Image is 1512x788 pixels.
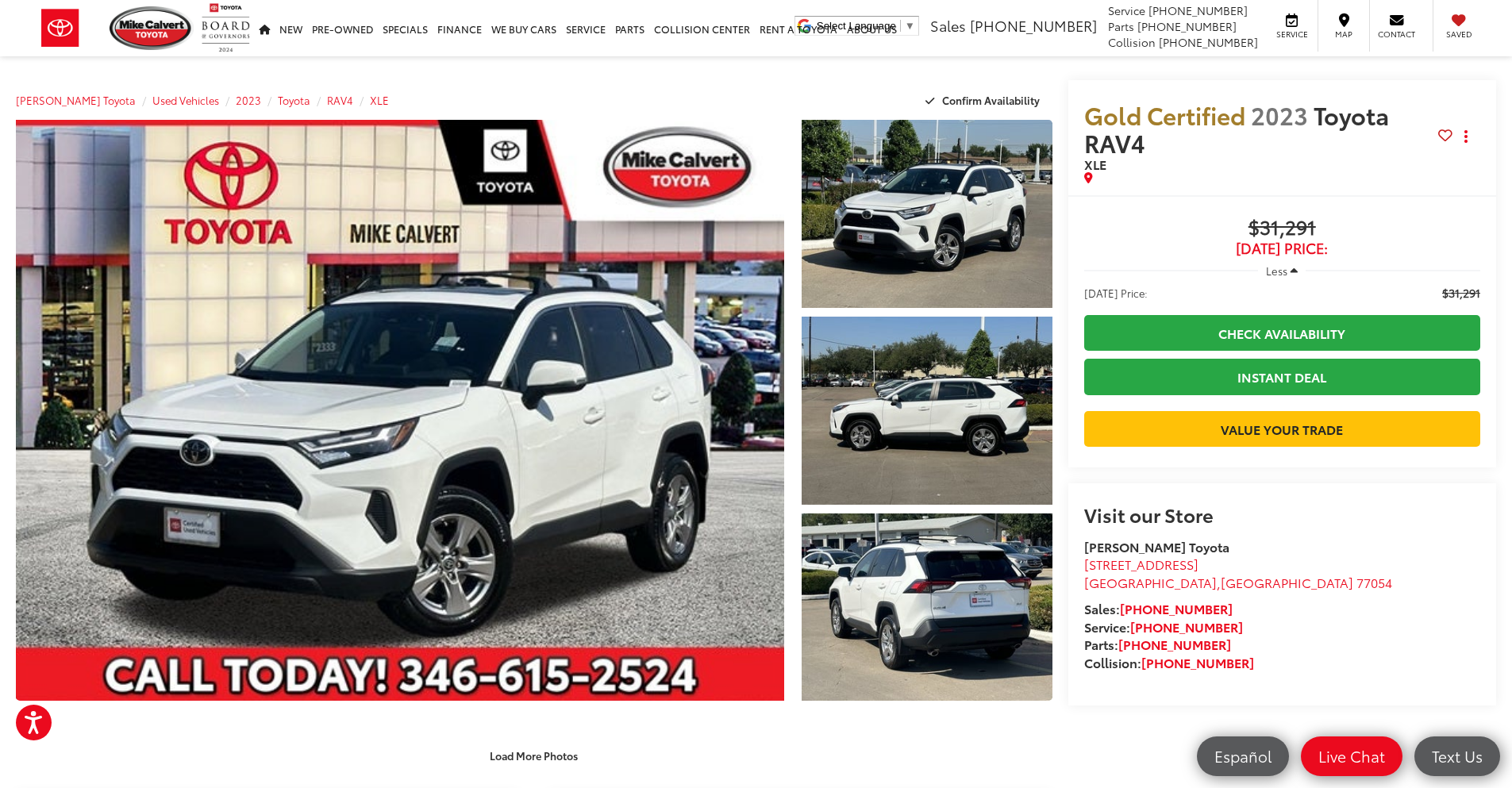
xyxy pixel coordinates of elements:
span: [DATE] Price: [1084,240,1480,256]
span: Contact [1378,29,1415,40]
span: Toyota RAV4 [1084,98,1389,160]
span: Gold Certified [1084,98,1245,132]
span: $31,291 [1442,285,1480,301]
img: 2023 Toyota RAV4 XLE [798,117,1054,309]
a: Expand Photo 3 [802,513,1052,702]
span: Collision [1108,34,1156,50]
span: Text Us [1424,746,1491,766]
span: Español [1206,746,1279,766]
span: 77054 [1356,573,1392,591]
a: Toyota [278,93,310,107]
a: Used Vehicles [152,93,219,107]
button: Actions [1452,123,1480,151]
span: dropdown dots [1464,130,1468,143]
span: [STREET_ADDRESS] [1084,555,1198,573]
a: [PHONE_NUMBER] [1120,599,1233,617]
span: XLE [1084,155,1106,173]
a: Instant Deal [1084,359,1480,394]
strong: Service: [1084,617,1243,636]
a: Check Availability [1084,315,1480,351]
span: Service [1108,2,1145,18]
a: Expand Photo 2 [802,317,1052,505]
a: RAV4 [327,93,353,107]
img: 2023 Toyota RAV4 XLE [798,314,1054,506]
h2: Visit our Store [1084,504,1480,525]
span: [GEOGRAPHIC_DATA] [1084,573,1217,591]
a: Expand Photo 1 [802,120,1052,308]
span: [DATE] Price: [1084,285,1148,301]
a: Live Chat [1301,736,1402,776]
span: [GEOGRAPHIC_DATA] [1221,573,1353,591]
strong: Collision: [1084,653,1254,671]
span: Service [1274,29,1310,40]
button: Confirm Availability [917,86,1052,114]
a: Expand Photo 0 [16,120,784,701]
span: Parts [1108,18,1134,34]
span: Sales [930,15,966,36]
span: Less [1266,263,1287,278]
span: , [1084,573,1392,591]
a: [PHONE_NUMBER] [1141,653,1254,671]
button: Less [1258,256,1306,285]
a: [PHONE_NUMBER] [1118,635,1231,653]
button: Load More Photos [479,741,589,769]
span: Confirm Availability [942,93,1040,107]
a: Español [1197,736,1289,776]
span: ▼ [905,20,915,32]
span: $31,291 [1084,217,1480,240]
span: [PHONE_NUMBER] [1137,18,1237,34]
a: [STREET_ADDRESS] [GEOGRAPHIC_DATA],[GEOGRAPHIC_DATA] 77054 [1084,555,1392,591]
a: [PHONE_NUMBER] [1130,617,1243,636]
span: [PHONE_NUMBER] [1159,34,1258,50]
strong: Parts: [1084,635,1231,653]
strong: [PERSON_NAME] Toyota [1084,537,1229,555]
a: Value Your Trade [1084,411,1480,447]
img: 2023 Toyota RAV4 XLE [8,117,791,704]
img: Mike Calvert Toyota [110,6,194,50]
span: [PHONE_NUMBER] [970,15,1097,36]
a: XLE [370,93,389,107]
span: 2023 [1251,98,1308,132]
span: Map [1326,29,1361,40]
a: 2023 [236,93,261,107]
a: [PERSON_NAME] Toyota [16,93,136,107]
strong: Sales: [1084,599,1233,617]
span: Live Chat [1310,746,1393,766]
img: 2023 Toyota RAV4 XLE [798,511,1054,703]
span: [PHONE_NUMBER] [1148,2,1248,18]
a: Text Us [1414,736,1500,776]
span: Saved [1441,29,1476,40]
